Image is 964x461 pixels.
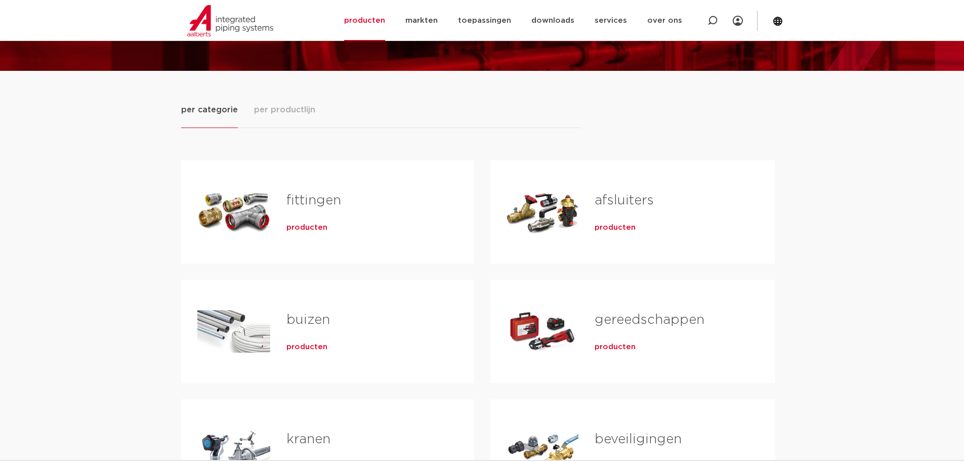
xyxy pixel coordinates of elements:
[595,223,636,233] a: producten
[254,104,315,116] span: per productlijn
[286,342,327,352] a: producten
[595,342,636,352] a: producten
[286,194,341,207] a: fittingen
[595,313,704,326] a: gereedschappen
[286,433,330,446] a: kranen
[181,104,238,116] span: per categorie
[595,194,654,207] a: afsluiters
[286,313,330,326] a: buizen
[595,433,682,446] a: beveiligingen
[286,223,327,233] a: producten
